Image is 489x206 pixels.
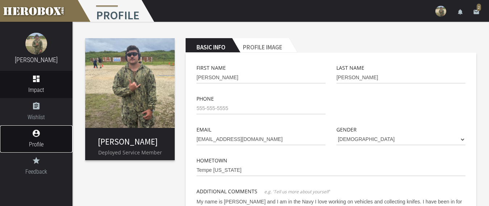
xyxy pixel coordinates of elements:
[264,189,330,195] span: e.g. 'Tell us more about yourself'
[473,9,480,15] i: email
[196,156,227,165] label: Hometown
[15,56,58,64] a: [PERSON_NAME]
[196,64,226,72] label: First Name
[232,38,289,53] h2: Profile Image
[435,6,446,17] img: user-image
[196,125,211,134] label: Email
[477,4,481,11] span: 2
[98,136,158,147] a: [PERSON_NAME]
[85,38,175,128] img: image
[186,38,232,53] h2: Basic Info
[196,94,214,103] label: Phone
[25,33,47,54] img: image
[336,64,364,72] label: Last Name
[336,125,357,134] label: Gender
[85,148,175,157] p: Deployed Service Member
[32,129,41,138] i: account_circle
[196,103,326,114] input: 555-555-5555
[196,187,257,195] label: Additional Comments
[457,9,464,15] i: notifications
